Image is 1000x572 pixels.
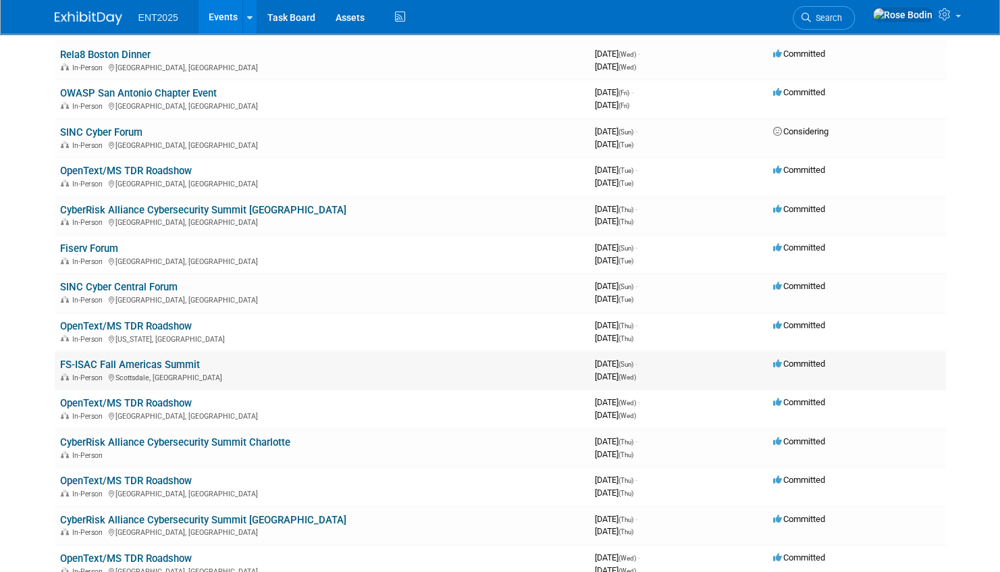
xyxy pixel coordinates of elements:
[55,11,122,25] img: ExhibitDay
[595,475,637,485] span: [DATE]
[60,100,584,111] div: [GEOGRAPHIC_DATA], [GEOGRAPHIC_DATA]
[619,63,636,71] span: (Wed)
[595,526,633,536] span: [DATE]
[619,477,633,484] span: (Thu)
[773,242,825,253] span: Committed
[595,371,636,382] span: [DATE]
[60,165,192,177] a: OpenText/MS TDR Roadshow
[60,552,192,565] a: OpenText/MS TDR Roadshow
[72,451,107,460] span: In-Person
[638,552,640,563] span: -
[60,359,200,371] a: FS-ISAC Fall Americas Summit
[61,257,69,264] img: In-Person Event
[619,451,633,459] span: (Thu)
[635,514,637,524] span: -
[595,514,637,524] span: [DATE]
[60,61,584,72] div: [GEOGRAPHIC_DATA], [GEOGRAPHIC_DATA]
[60,126,142,138] a: SINC Cyber Forum
[61,63,69,70] img: In-Person Event
[619,335,633,342] span: (Thu)
[595,488,633,498] span: [DATE]
[61,141,69,148] img: In-Person Event
[61,296,69,303] img: In-Person Event
[595,216,633,226] span: [DATE]
[619,283,633,290] span: (Sun)
[61,528,69,535] img: In-Person Event
[61,490,69,496] img: In-Person Event
[619,167,633,174] span: (Tue)
[61,451,69,458] img: In-Person Event
[60,333,584,344] div: [US_STATE], [GEOGRAPHIC_DATA]
[60,294,584,305] div: [GEOGRAPHIC_DATA], [GEOGRAPHIC_DATA]
[619,528,633,536] span: (Thu)
[872,7,933,22] img: Rose Bodin
[60,178,584,188] div: [GEOGRAPHIC_DATA], [GEOGRAPHIC_DATA]
[60,475,192,487] a: OpenText/MS TDR Roadshow
[619,244,633,252] span: (Sun)
[60,255,584,266] div: [GEOGRAPHIC_DATA], [GEOGRAPHIC_DATA]
[635,165,637,175] span: -
[60,397,192,409] a: OpenText/MS TDR Roadshow
[595,204,637,214] span: [DATE]
[138,12,178,23] span: ENT2025
[619,438,633,446] span: (Thu)
[595,359,637,369] span: [DATE]
[60,371,584,382] div: Scottsdale, [GEOGRAPHIC_DATA]
[60,216,584,227] div: [GEOGRAPHIC_DATA], [GEOGRAPHIC_DATA]
[72,296,107,305] span: In-Person
[619,516,633,523] span: (Thu)
[619,554,636,562] span: (Wed)
[595,255,633,265] span: [DATE]
[619,399,636,407] span: (Wed)
[635,436,637,446] span: -
[72,180,107,188] span: In-Person
[773,359,825,369] span: Committed
[793,6,855,30] a: Search
[60,87,217,99] a: OWASP San Antonio Chapter Event
[635,359,637,369] span: -
[638,49,640,59] span: -
[61,335,69,342] img: In-Person Event
[635,320,637,330] span: -
[635,475,637,485] span: -
[619,141,633,149] span: (Tue)
[773,165,825,175] span: Committed
[595,242,637,253] span: [DATE]
[619,296,633,303] span: (Tue)
[61,412,69,419] img: In-Person Event
[595,552,640,563] span: [DATE]
[631,87,633,97] span: -
[61,180,69,186] img: In-Person Event
[811,13,842,23] span: Search
[595,294,633,304] span: [DATE]
[773,281,825,291] span: Committed
[773,436,825,446] span: Committed
[60,526,584,537] div: [GEOGRAPHIC_DATA], [GEOGRAPHIC_DATA]
[72,373,107,382] span: In-Person
[619,361,633,368] span: (Sun)
[635,126,637,136] span: -
[60,139,584,150] div: [GEOGRAPHIC_DATA], [GEOGRAPHIC_DATA]
[61,373,69,380] img: In-Person Event
[619,102,629,109] span: (Fri)
[619,257,633,265] span: (Tue)
[72,490,107,498] span: In-Person
[595,436,637,446] span: [DATE]
[72,63,107,72] span: In-Person
[60,488,584,498] div: [GEOGRAPHIC_DATA], [GEOGRAPHIC_DATA]
[619,373,636,381] span: (Wed)
[60,49,151,61] a: Rela8 Boston Dinner
[60,204,346,216] a: CyberRisk Alliance Cybersecurity Summit [GEOGRAPHIC_DATA]
[619,128,633,136] span: (Sun)
[619,89,629,97] span: (Fri)
[60,410,584,421] div: [GEOGRAPHIC_DATA], [GEOGRAPHIC_DATA]
[619,218,633,226] span: (Thu)
[72,141,107,150] span: In-Person
[72,412,107,421] span: In-Person
[61,218,69,225] img: In-Person Event
[72,528,107,537] span: In-Person
[72,335,107,344] span: In-Person
[619,412,636,419] span: (Wed)
[61,102,69,109] img: In-Person Event
[595,449,633,459] span: [DATE]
